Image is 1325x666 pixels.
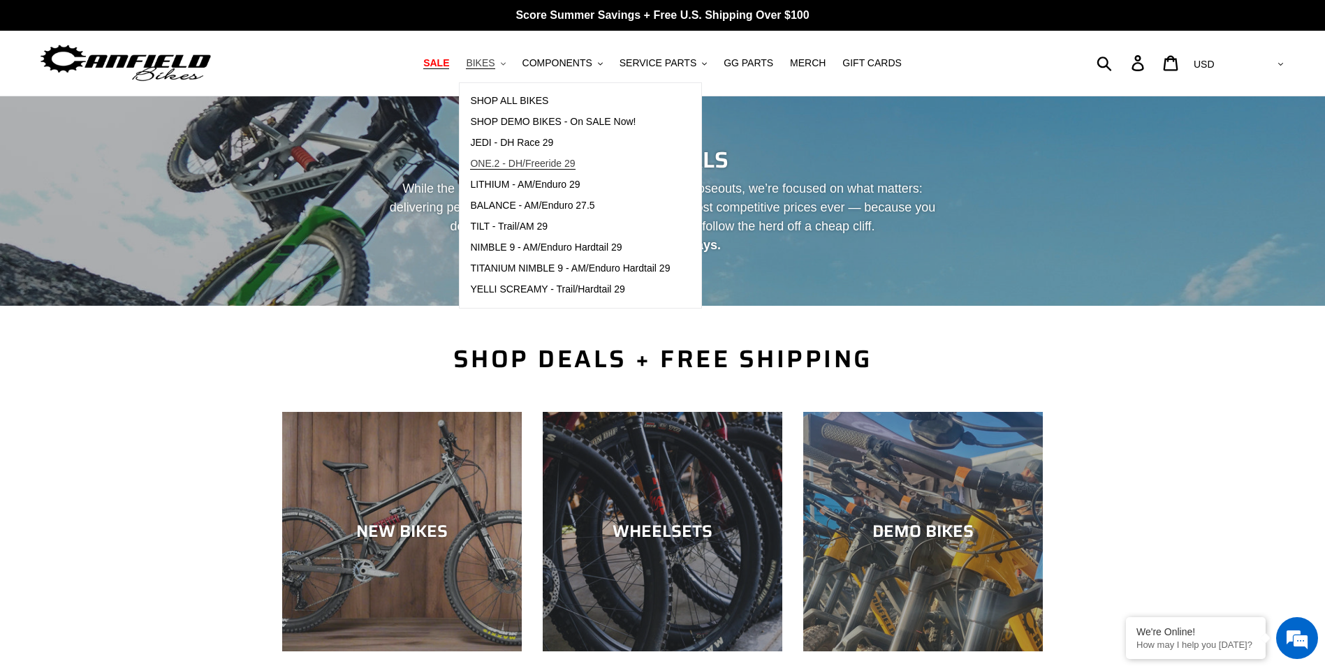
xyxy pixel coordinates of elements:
span: MERCH [790,57,826,69]
a: TILT - Trail/AM 29 [460,216,680,237]
a: ONE.2 - DH/Freeride 29 [460,154,680,175]
a: NEW BIKES [282,412,522,651]
a: GIFT CARDS [835,54,909,73]
span: YELLI SCREAMY - Trail/Hardtail 29 [470,283,625,295]
span: We're online! [81,176,193,317]
textarea: Type your message and hit 'Enter' [7,381,266,430]
img: Canfield Bikes [38,41,213,85]
a: BALANCE - AM/Enduro 27.5 [460,195,680,216]
h2: REAL DEALS [282,147,1044,173]
button: BIKES [459,54,512,73]
span: SALE [423,57,449,69]
p: While the industry spirals into fire sales and factory closeouts, we’re focused on what matters: ... [377,179,949,255]
span: GG PARTS [724,57,773,69]
a: SHOP ALL BIKES [460,91,680,112]
div: WHEELSETS [543,521,782,542]
a: SHOP DEMO BIKES - On SALE Now! [460,112,680,133]
a: GG PARTS [717,54,780,73]
span: SHOP DEMO BIKES - On SALE Now! [470,116,636,128]
button: SERVICE PARTS [613,54,714,73]
span: NIMBLE 9 - AM/Enduro Hardtail 29 [470,242,622,253]
a: SALE [416,54,456,73]
a: JEDI - DH Race 29 [460,133,680,154]
div: Minimize live chat window [229,7,263,40]
p: How may I help you today? [1136,639,1255,650]
span: TITANIUM NIMBLE 9 - AM/Enduro Hardtail 29 [470,262,670,274]
button: COMPONENTS [515,54,610,73]
a: LITHIUM - AM/Enduro 29 [460,175,680,195]
div: Chat with us now [94,78,256,96]
span: BALANCE - AM/Enduro 27.5 [470,200,594,212]
span: ONE.2 - DH/Freeride 29 [470,158,575,170]
a: WHEELSETS [543,412,782,651]
a: NIMBLE 9 - AM/Enduro Hardtail 29 [460,237,680,258]
a: DEMO BIKES [803,412,1043,651]
a: YELLI SCREAMY - Trail/Hardtail 29 [460,279,680,300]
a: TITANIUM NIMBLE 9 - AM/Enduro Hardtail 29 [460,258,680,279]
div: We're Online! [1136,626,1255,637]
span: COMPONENTS [522,57,592,69]
div: DEMO BIKES [803,521,1043,542]
span: GIFT CARDS [842,57,902,69]
span: SERVICE PARTS [620,57,696,69]
span: SHOP ALL BIKES [470,95,548,107]
span: TILT - Trail/AM 29 [470,221,548,232]
div: NEW BIKES [282,521,522,542]
span: JEDI - DH Race 29 [470,137,553,149]
h2: SHOP DEALS + FREE SHIPPING [282,344,1044,373]
span: BIKES [466,57,495,69]
span: LITHIUM - AM/Enduro 29 [470,179,580,191]
div: Navigation go back [15,77,36,98]
img: d_696896380_company_1647369064580_696896380 [45,70,80,105]
input: Search [1104,47,1140,78]
a: MERCH [783,54,833,73]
